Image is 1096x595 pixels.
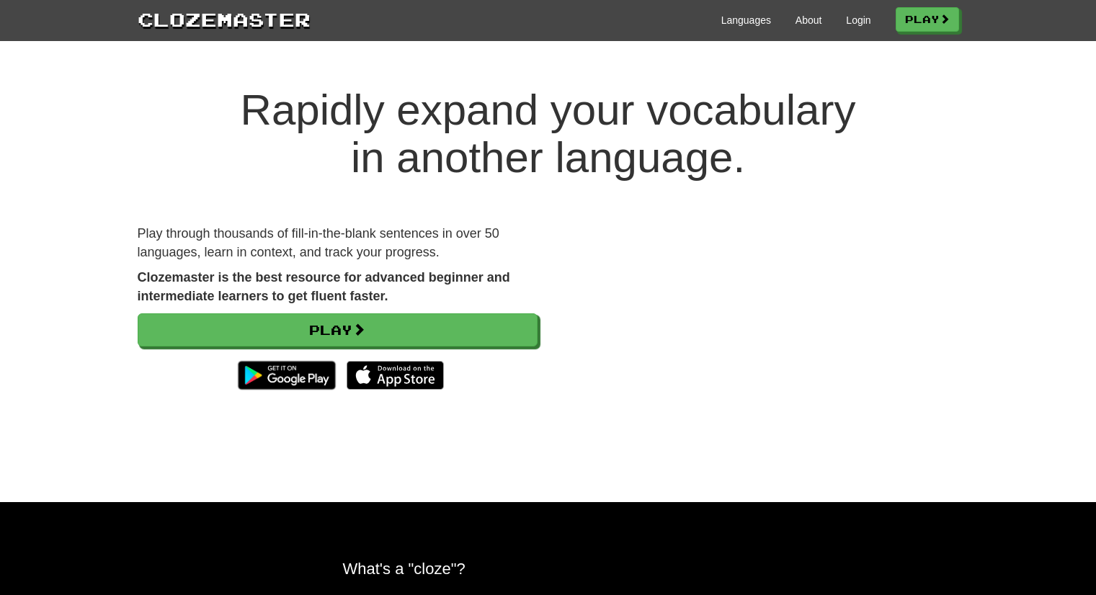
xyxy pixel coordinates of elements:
img: Download_on_the_App_Store_Badge_US-UK_135x40-25178aeef6eb6b83b96f5f2d004eda3bffbb37122de64afbaef7... [347,361,444,390]
img: Get it on Google Play [231,354,342,397]
strong: Clozemaster is the best resource for advanced beginner and intermediate learners to get fluent fa... [138,270,510,303]
p: Play through thousands of fill-in-the-blank sentences in over 50 languages, learn in context, and... [138,225,538,261]
a: Play [138,313,538,346]
a: Play [896,7,959,32]
a: Languages [721,13,771,27]
h2: What's a "cloze"? [343,560,754,578]
a: About [796,13,822,27]
a: Clozemaster [138,6,311,32]
a: Login [846,13,870,27]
